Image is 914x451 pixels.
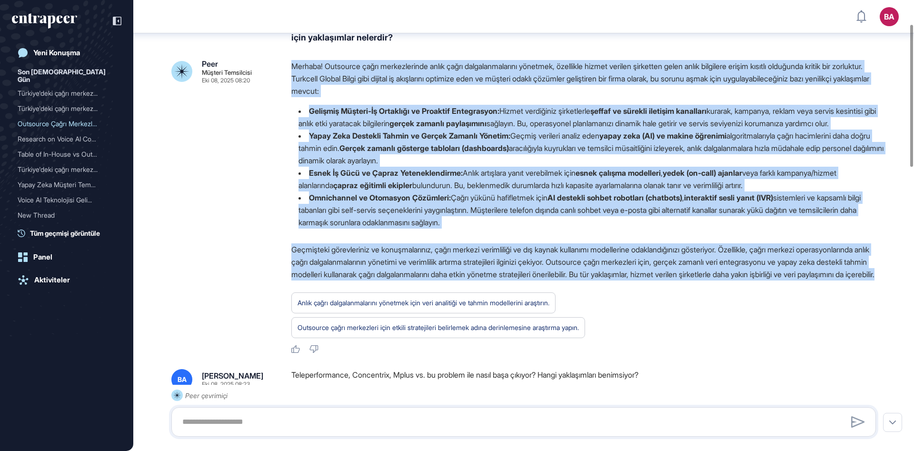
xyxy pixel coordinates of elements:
[298,321,579,334] div: Outsource çağrı merkezleri için etkili stratejileri belirlemek adına derinlemesine araştırma yapın.
[18,228,121,238] a: Tüm geçmişi görüntüle
[18,116,116,131] div: Outsource Çağrı Merkezlerinin Anlık Çağrı Dalgalanmalarını Yönetme Yöntemleri
[18,101,108,116] div: Türkiye'deki çağrı merkez...
[18,131,116,147] div: Research on Voice AI Companies for Customer Service Solutions in Türkiye and Globally
[291,60,884,97] p: Merhaba! Outsource çağrı merkezlerinde anlık çağrı dalgalanmalarını yönetmek, özellikle hizmet ve...
[202,381,250,387] div: Eki 08, 2025 08:23
[18,131,108,147] div: Research on Voice AI Comp...
[18,192,108,208] div: Voice AI Teknolojisi Geli...
[291,167,884,191] li: Anlık artışlara yanıt verebilmek için , veya farklı kampanya/hizmet alanlarında bulundurun. Bu, b...
[185,390,228,401] div: Peer çevrimiçi
[34,276,70,284] div: Aktiviteler
[202,70,252,76] div: Müşteri Temsilcisi
[33,253,52,261] div: Panel
[18,101,116,116] div: Türkiye'deki çağrı merkezlerinde RPA ile verimliliği artıran projeler
[33,49,80,57] div: Yeni Konuşma
[309,106,499,116] strong: Gelişmiş Müşteri-İş Ortaklığı ve Proaktif Entegrasyon:
[202,372,263,380] div: [PERSON_NAME]
[880,7,899,26] button: BA
[547,193,682,202] strong: AI destekli sohbet robotları (chatbots)
[18,116,108,131] div: Outsource Çağrı Merkezler...
[298,297,549,309] div: Anlık çağrı dalgalanmalarını yönetmek için veri analitiği ve tahmin modellerini araştırın.
[339,143,509,153] strong: Gerçek zamanlı gösterge tabloları (dashboards)
[178,376,187,383] span: BA
[18,86,108,101] div: Türkiye'deki çağrı merkez...
[309,193,451,202] strong: Omnichannel ve Otomasyon Çözümleri:
[291,105,884,130] li: Hizmet verdiğiniz şirketlerle kurarak, kampanya, reklam veya servis kesintisi gibi anlık etki yar...
[12,271,121,290] a: Aktiviteler
[18,208,108,223] div: New Thread
[18,192,116,208] div: Voice AI Teknolojisi Geliştiren Firmalar ve Ürün Özellikleri
[291,243,884,281] p: Geçmişteki görevleriniz ve konuşmalarınız, çağrı merkezi verimliliği ve dış kaynak kullanımı mode...
[684,193,773,202] strong: interaktif sesli yanıt (IVR)
[309,131,510,140] strong: Yapay Zeka Destekli Tahmin ve Gerçek Zamanlı Yönetim:
[12,43,121,62] a: Yeni Konuşma
[291,191,884,229] li: Çağrı yükünü hafifletmek için , sistemleri ve kapsamlı bilgi tabanları gibi self-servis seçenekle...
[309,168,463,178] strong: Esnek İş Gücü ve Çapraz Yeteneklendirme:
[599,131,726,140] strong: yapay zeka (AI) ve makine öğrenimi
[18,177,116,192] div: Yapay Zeka Müşteri Temsilcileri ve Voicebot'lar: Türkiye ve Küresel Pazar Analizi
[576,168,661,178] strong: esnek çalışma modelleri
[590,106,706,116] strong: şeffaf ve sürekli iletişim kanalları
[12,248,121,267] a: Panel
[663,168,742,178] strong: yedek (on-call) ajanlar
[18,66,116,86] div: Son [DEMOGRAPHIC_DATA] Gün
[389,119,487,128] strong: gerçek zamanlı paylaşımını
[18,147,116,162] div: Table of In-House vs Outsourced Call Center Services for European Mobile Operators
[30,228,100,238] span: Tüm geçmişi görüntüle
[291,130,884,167] li: Geçmiş verileri analiz eden algoritmalarıyla çağrı hacimlerini daha doğru tahmin edin. aracılığıy...
[18,177,108,192] div: Yapay Zeka Müşteri Temsil...
[12,13,77,29] div: entrapeer-logo
[291,369,884,390] div: Teleperformance, Concentrix, Mplus vs. bu problem ile nasıl başa çıkıyor? Hangi yaklaşımları beni...
[18,162,116,177] div: Türkiye'deki çağrı merkezlerinde RPA ile verimliliği artıran projeler
[18,162,108,177] div: Türkiye'deki çağrı merkez...
[18,147,108,162] div: Table of In-House vs Outs...
[333,180,412,190] strong: çapraz eğitimli ekipler
[202,60,218,68] div: Peer
[18,208,116,223] div: New Thread
[202,78,250,83] div: Eki 08, 2025 08:20
[18,86,116,101] div: Türkiye'deki çağrı merkezlerinde RPA ile verimliliği artıran projeler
